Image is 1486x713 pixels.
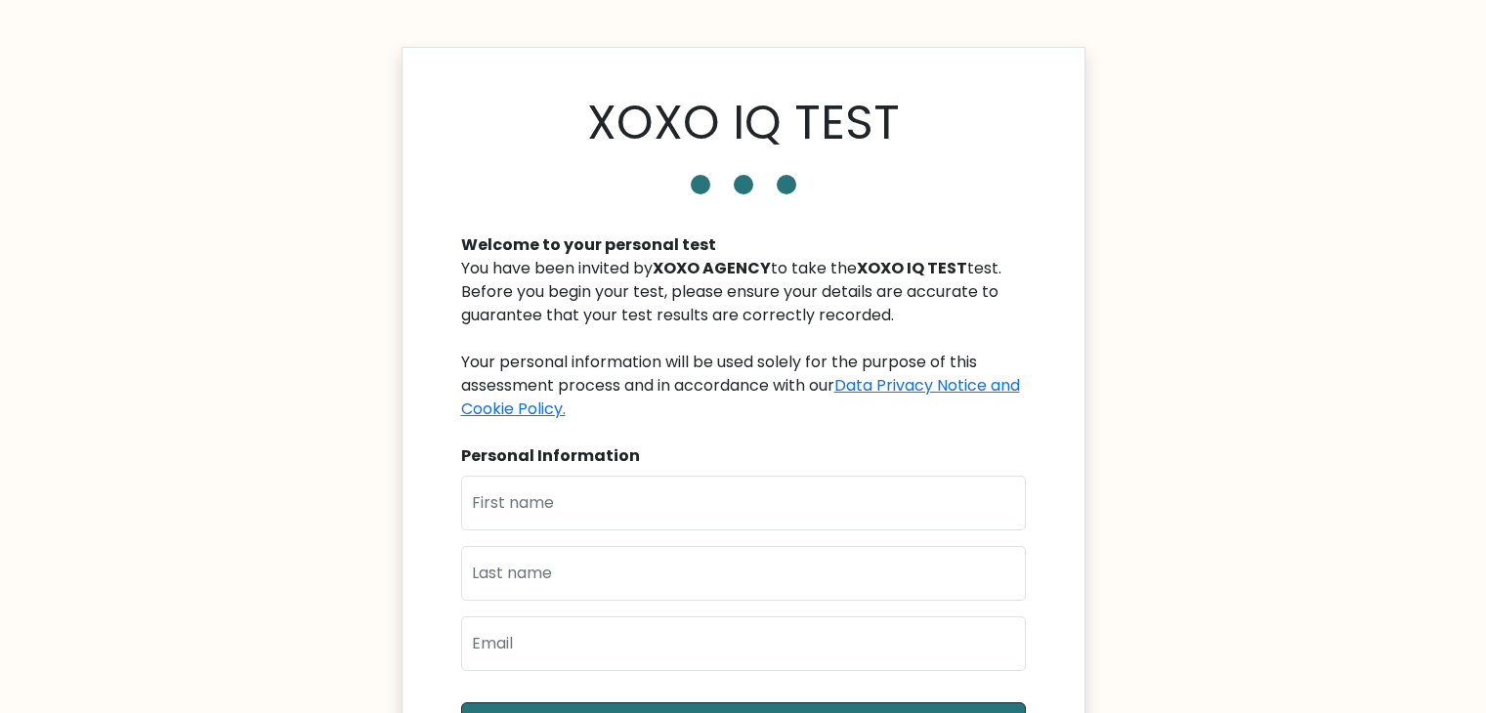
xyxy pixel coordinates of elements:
[461,546,1026,601] input: Last name
[461,257,1026,421] div: You have been invited by to take the test. Before you begin your test, please ensure your details...
[461,476,1026,530] input: First name
[461,444,1026,468] div: Personal Information
[653,257,771,279] b: XOXO AGENCY
[461,374,1020,420] a: Data Privacy Notice and Cookie Policy.
[857,257,967,279] b: XOXO IQ TEST
[461,616,1026,671] input: Email
[587,95,900,151] h1: XOXO IQ TEST
[461,233,1026,257] div: Welcome to your personal test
